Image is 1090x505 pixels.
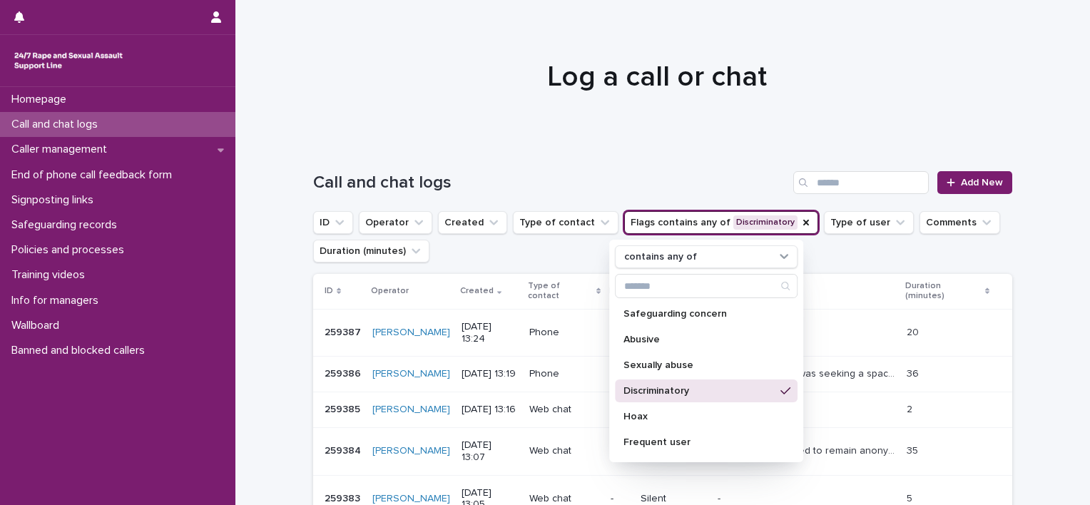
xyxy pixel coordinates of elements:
[6,118,109,131] p: Call and chat logs
[462,368,518,380] p: [DATE] 13:19
[624,211,818,234] button: Flags
[623,309,775,319] p: Safeguarding concern
[325,324,364,339] p: 259387
[907,324,922,339] p: 20
[6,344,156,357] p: Banned and blocked callers
[325,442,364,457] p: 259384
[325,401,363,416] p: 259385
[372,368,450,380] a: [PERSON_NAME]
[623,386,775,396] p: Discriminatory
[528,278,593,305] p: Type of contact
[371,283,409,299] p: Operator
[529,327,599,339] p: Phone
[313,427,1012,475] tr: 259384259384 [PERSON_NAME] [DATE] 13:07Web chat-Victim/survivorThe survivor wished to remain anon...
[6,93,78,106] p: Homepage
[824,211,914,234] button: Type of user
[905,278,982,305] p: Duration (minutes)
[462,404,518,416] p: [DATE] 13:16
[462,439,518,464] p: [DATE] 13:07
[6,218,128,232] p: Safeguarding records
[937,171,1012,194] a: Add New
[6,319,71,332] p: Wallboard
[907,490,915,505] p: 5
[313,211,353,234] button: ID
[313,309,1012,357] tr: 259387259387 [PERSON_NAME] [DATE] 13:24Phone-Silent-- 2020
[793,171,929,194] input: Search
[907,401,915,416] p: 2
[6,294,110,307] p: Info for managers
[325,365,364,380] p: 259386
[920,211,1000,234] button: Comments
[372,404,450,416] a: [PERSON_NAME]
[6,168,183,182] p: End of phone call feedback form
[718,490,723,505] p: -
[6,193,105,207] p: Signposting links
[529,368,599,380] p: Phone
[529,493,599,505] p: Web chat
[529,404,599,416] p: Web chat
[325,490,363,505] p: 259383
[325,283,333,299] p: ID
[624,251,697,263] p: contains any of
[623,335,775,345] p: Abusive
[313,392,1012,428] tr: 259385259385 [PERSON_NAME] [DATE] 13:16Web chat-Silent-- 22
[623,412,775,422] p: Hoax
[616,275,797,297] input: Search
[907,365,922,380] p: 36
[907,442,921,457] p: 35
[6,243,136,257] p: Policies and processes
[718,442,898,457] p: The survivor wished to remain anonymous. They mainly spoke in lowercase letters. They did not sha...
[372,445,450,457] a: [PERSON_NAME]
[313,357,1012,392] tr: 259386259386 [PERSON_NAME] [DATE] 13:19Phone-Victim/survivor[PERSON_NAME] was seeking a space to ...
[462,321,518,345] p: [DATE] 13:24
[372,327,450,339] a: [PERSON_NAME]
[6,143,118,156] p: Caller management
[623,437,775,447] p: Frequent user
[513,211,618,234] button: Type of contact
[313,240,429,262] button: Duration (minutes)
[615,274,798,298] div: Search
[611,493,629,505] p: -
[718,365,898,380] p: Caller was seeking a space to explore what do to next after finding out their ex boyfriend has re...
[529,445,599,457] p: Web chat
[313,173,788,193] h1: Call and chat logs
[307,60,1007,94] h1: Log a call or chat
[623,360,775,370] p: Sexually abuse
[6,268,96,282] p: Training videos
[460,283,494,299] p: Created
[11,46,126,75] img: rhQMoQhaT3yELyF149Cw
[438,211,507,234] button: Created
[372,493,450,505] a: [PERSON_NAME]
[641,493,706,505] p: Silent
[961,178,1003,188] span: Add New
[359,211,432,234] button: Operator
